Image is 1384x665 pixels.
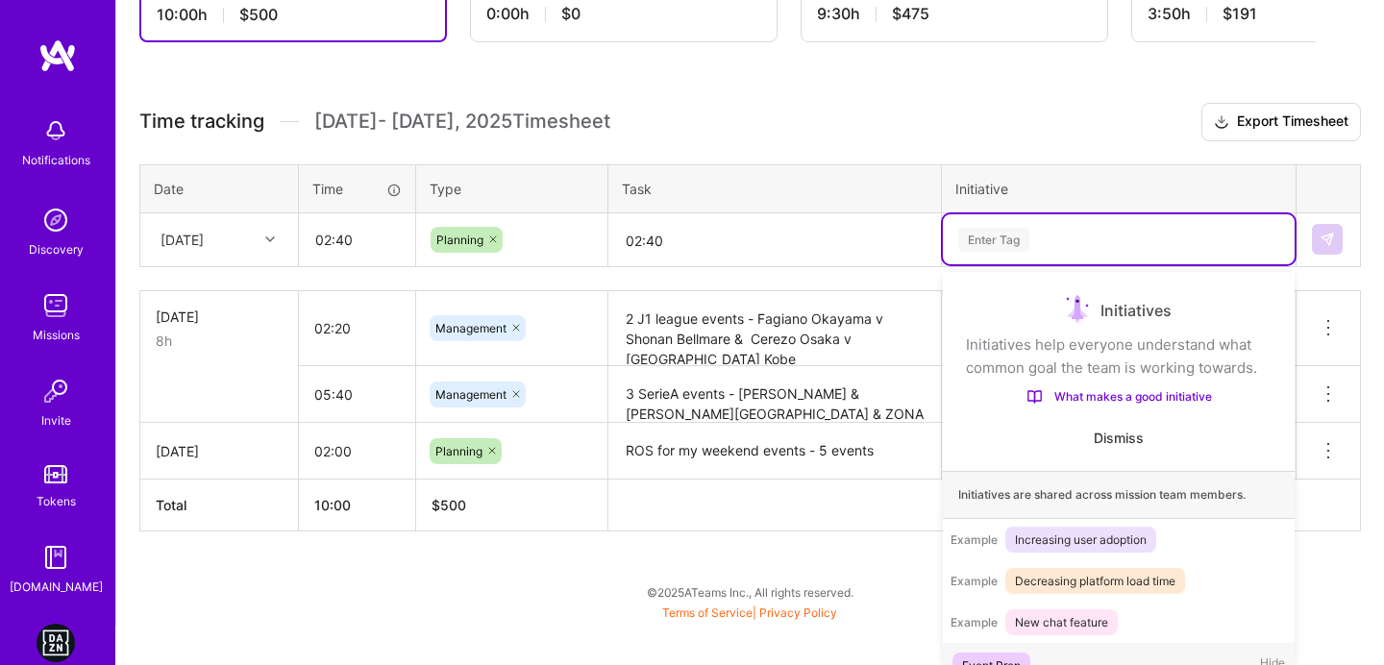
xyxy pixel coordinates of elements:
[299,426,415,477] input: HH:MM
[951,615,998,629] span: Example
[662,605,837,620] span: |
[22,150,90,170] div: Notifications
[156,331,283,351] div: 8h
[817,4,1092,24] div: 9:30 h
[265,234,275,244] i: icon Chevron
[1005,609,1118,635] span: New chat feature
[435,444,482,458] span: Planning
[140,164,299,212] th: Date
[486,4,761,24] div: 0:00 h
[314,110,610,134] span: [DATE] - [DATE] , 2025 Timesheet
[662,605,753,620] a: Terms of Service
[41,410,71,431] div: Invite
[44,465,67,483] img: tokens
[37,491,76,511] div: Tokens
[1223,4,1257,24] span: $191
[892,4,929,24] span: $475
[1094,429,1144,448] button: Dismiss
[610,293,939,365] textarea: 2 J1 league events - Fagiano Okayama v Shonan Bellmare & Cerezo Osaka v [GEOGRAPHIC_DATA] Kobe
[140,480,299,531] th: Total
[966,387,1272,406] a: What makes a good initiative
[299,303,415,354] input: HH:MM
[161,230,204,250] div: [DATE]
[610,215,939,266] textarea: 02:40
[1026,389,1043,405] img: What makes a good initiative
[115,568,1384,616] div: © 2025 ATeams Inc., All rights reserved.
[943,471,1295,519] div: Initiatives are shared across mission team members.
[37,286,75,325] img: teamwork
[312,179,402,199] div: Time
[416,164,608,212] th: Type
[951,532,998,547] span: Example
[32,624,80,662] a: DAZN: Event Moderators for Israel Based Team
[966,295,1272,326] div: Initiatives
[1214,112,1229,133] i: icon Download
[157,5,430,25] div: 10:00 h
[436,233,483,247] span: Planning
[1005,568,1185,594] span: Decreasing platform load time
[37,201,75,239] img: discovery
[10,577,103,597] div: [DOMAIN_NAME]
[432,497,466,513] span: $ 500
[156,307,283,327] div: [DATE]
[958,225,1029,255] div: Enter Tag
[1201,103,1361,141] button: Export Timesheet
[951,574,998,588] span: Example
[610,425,939,478] textarea: ROS for my weekend events - 5 events
[299,369,415,420] input: HH:MM
[608,164,942,212] th: Task
[966,333,1272,380] div: Initiatives help everyone understand what common goal the team is working towards.
[37,624,75,662] img: DAZN: Event Moderators for Israel Based Team
[955,179,1282,199] div: Initiative
[300,214,414,265] input: HH:MM
[37,372,75,410] img: Invite
[1320,232,1335,247] img: Submit
[38,38,77,73] img: logo
[33,325,80,345] div: Missions
[1005,527,1156,553] span: Increasing user adoption
[239,5,278,25] span: $500
[299,480,416,531] th: 10:00
[156,441,283,461] div: [DATE]
[435,321,507,335] span: Management
[37,538,75,577] img: guide book
[139,110,264,134] span: Time tracking
[435,387,507,402] span: Management
[561,4,581,24] span: $0
[610,368,939,421] textarea: 3 SerieA events - [PERSON_NAME] & [PERSON_NAME][GEOGRAPHIC_DATA] & ZONA SERIE A MD1 - 1
[1066,295,1089,326] img: Initiatives
[29,239,84,259] div: Discovery
[759,605,837,620] a: Privacy Policy
[37,111,75,150] img: bell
